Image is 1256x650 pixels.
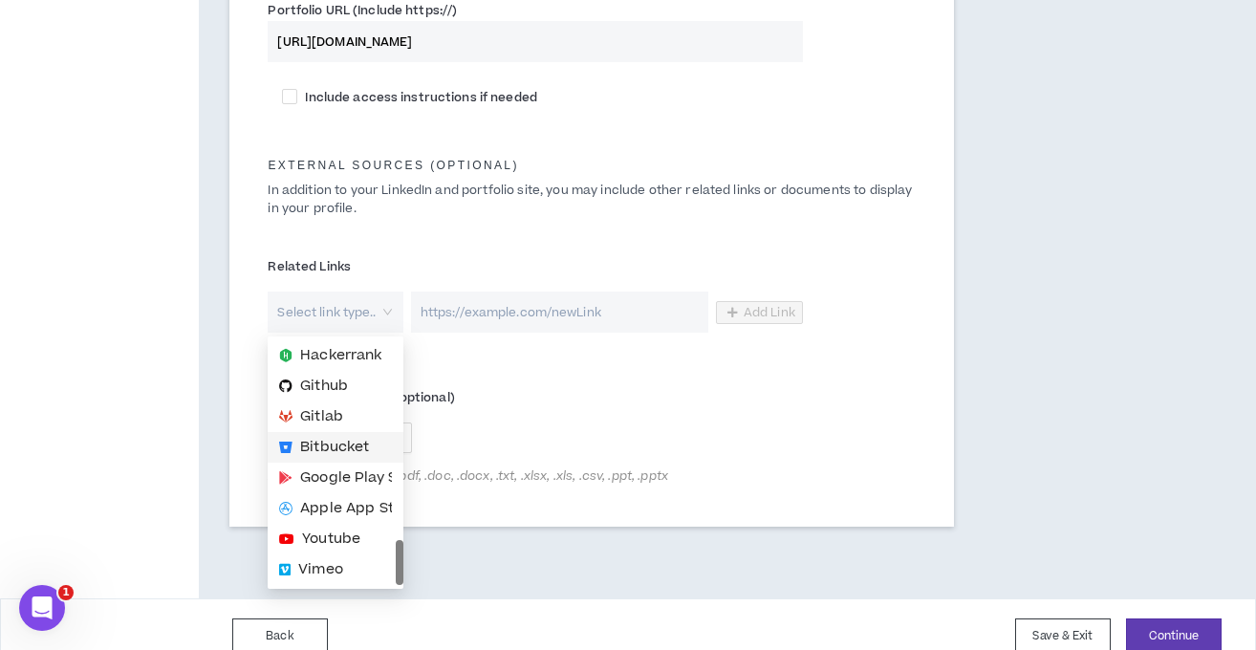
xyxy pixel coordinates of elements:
[300,498,417,519] span: Apple App Store
[19,585,65,631] iframe: Intercom live chat
[253,159,929,172] h5: External Sources (optional)
[268,21,802,62] input: Portfolio URL
[300,406,343,427] span: Gitlab
[300,437,369,458] span: Bitbucket
[300,467,425,488] span: Google Play Store
[302,529,360,550] span: Youtube
[716,301,803,324] button: Add Link
[268,468,802,484] span: Accepted File Types: .pdf, .doc, .docx, .txt, .xlsx, .xls, .csv, .ppt, .pptx
[298,559,343,580] span: Vimeo
[268,258,351,275] span: Related Links
[297,89,544,106] span: Include access instructions if needed
[58,585,74,600] span: 1
[411,292,708,333] input: https://example.com/newLink
[268,182,912,217] span: In addition to your LinkedIn and portfolio site, you may include other related links or documents...
[300,376,348,397] span: Github
[300,345,381,366] span: Hackerrank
